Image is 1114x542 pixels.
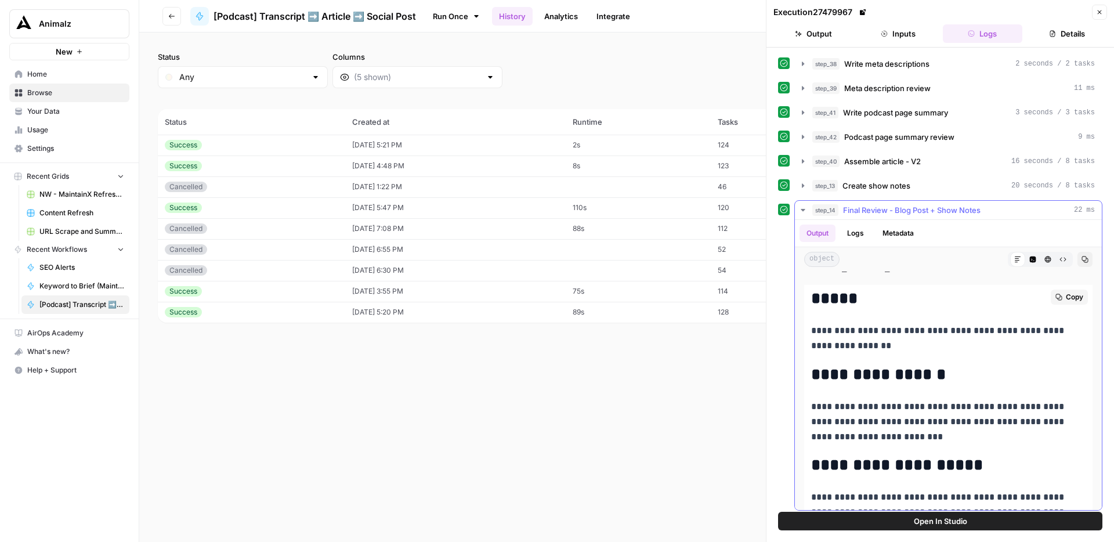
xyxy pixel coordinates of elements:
div: Success [165,161,202,171]
span: NW - MaintainX Refresh Workflow [39,189,124,200]
td: 124 [711,135,825,156]
div: Success [165,203,202,213]
a: Your Data [9,102,129,121]
td: [DATE] 4:48 PM [345,156,566,176]
div: Success [165,307,202,317]
span: step_13 [812,180,838,191]
div: Cancelled [165,223,207,234]
label: Status [158,51,328,63]
th: Created at [345,109,566,135]
td: 52 [711,239,825,260]
a: Integrate [589,7,637,26]
a: URL Scrape and Summarize Grid [21,222,129,241]
button: Logs [943,24,1023,43]
span: URL Scrape and Summarize Grid [39,226,124,237]
th: Tasks [711,109,825,135]
span: Copy [1066,292,1083,302]
a: [Podcast] Transcript ➡️ Article ➡️ Social Post [190,7,416,26]
span: [Podcast] Transcript ➡️ Article ➡️ Social Post [214,9,416,23]
span: Write podcast page summary [843,107,948,118]
button: Help + Support [9,361,129,380]
span: SEO Alerts [39,262,124,273]
th: Runtime [566,109,711,135]
button: 11 ms [795,79,1102,97]
td: 54 [711,260,825,281]
button: Recent Grids [9,168,129,185]
td: 114 [711,281,825,302]
span: AirOps Academy [27,328,124,338]
a: Run Once [425,6,487,26]
div: Cancelled [165,182,207,192]
td: 112 [711,218,825,239]
a: Browse [9,84,129,102]
span: Browse [27,88,124,98]
button: Open In Studio [778,512,1102,530]
span: Recent Grids [27,171,69,182]
td: 75s [566,281,711,302]
span: Your Data [27,106,124,117]
button: Output [800,225,835,242]
span: Content Refresh [39,208,124,218]
a: Keyword to Brief (MaintainX) [21,277,129,295]
span: Keyword to Brief (MaintainX) [39,281,124,291]
div: Success [165,286,202,297]
td: 46 [711,176,825,197]
button: Copy [1051,290,1088,305]
td: [DATE] 5:21 PM [345,135,566,156]
button: New [9,43,129,60]
span: step_39 [812,82,840,94]
span: step_41 [812,107,838,118]
span: New [56,46,73,57]
img: Animalz Logo [13,13,34,34]
div: Cancelled [165,265,207,276]
span: Recent Workflows [27,244,87,255]
span: 16 seconds / 8 tasks [1011,156,1095,167]
span: step_42 [812,131,840,143]
input: (5 shown) [354,71,481,83]
label: Columns [332,51,502,63]
td: 88s [566,218,711,239]
div: 22 ms [795,220,1102,510]
button: Inputs [858,24,938,43]
span: Home [27,69,124,80]
div: Cancelled [165,244,207,255]
a: AirOps Academy [9,324,129,342]
span: step_14 [812,204,838,216]
button: 9 ms [795,128,1102,146]
button: Workspace: Animalz [9,9,129,38]
td: 8s [566,156,711,176]
td: 89s [566,302,711,323]
span: 3 seconds / 3 tasks [1015,107,1095,118]
div: What's new? [10,343,129,360]
a: Content Refresh [21,204,129,222]
div: Success [165,140,202,150]
span: Help + Support [27,365,124,375]
span: Usage [27,125,124,135]
span: Podcast page summary review [844,131,954,143]
span: 2 seconds / 2 tasks [1015,59,1095,69]
span: Animalz [39,18,109,30]
span: Create show notes [842,180,910,191]
button: 16 seconds / 8 tasks [795,152,1102,171]
button: 20 seconds / 8 tasks [795,176,1102,195]
span: Meta description review [844,82,931,94]
input: Any [179,71,306,83]
td: 128 [711,302,825,323]
td: 2s [566,135,711,156]
td: [DATE] 6:55 PM [345,239,566,260]
a: History [492,7,533,26]
div: Execution 27479967 [773,6,869,18]
span: Final Review - Blog Post + Show Notes [843,204,981,216]
button: Metadata [876,225,921,242]
span: 11 ms [1074,83,1095,93]
span: Write meta descriptions [844,58,929,70]
td: [DATE] 1:22 PM [345,176,566,197]
td: 110s [566,197,711,218]
a: SEO Alerts [21,258,129,277]
a: [Podcast] Transcript ➡️ Article ➡️ Social Post [21,295,129,314]
span: 9 ms [1078,132,1095,142]
td: 123 [711,156,825,176]
th: Status [158,109,345,135]
span: [Podcast] Transcript ➡️ Article ➡️ Social Post [39,299,124,310]
button: 22 ms [795,201,1102,219]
